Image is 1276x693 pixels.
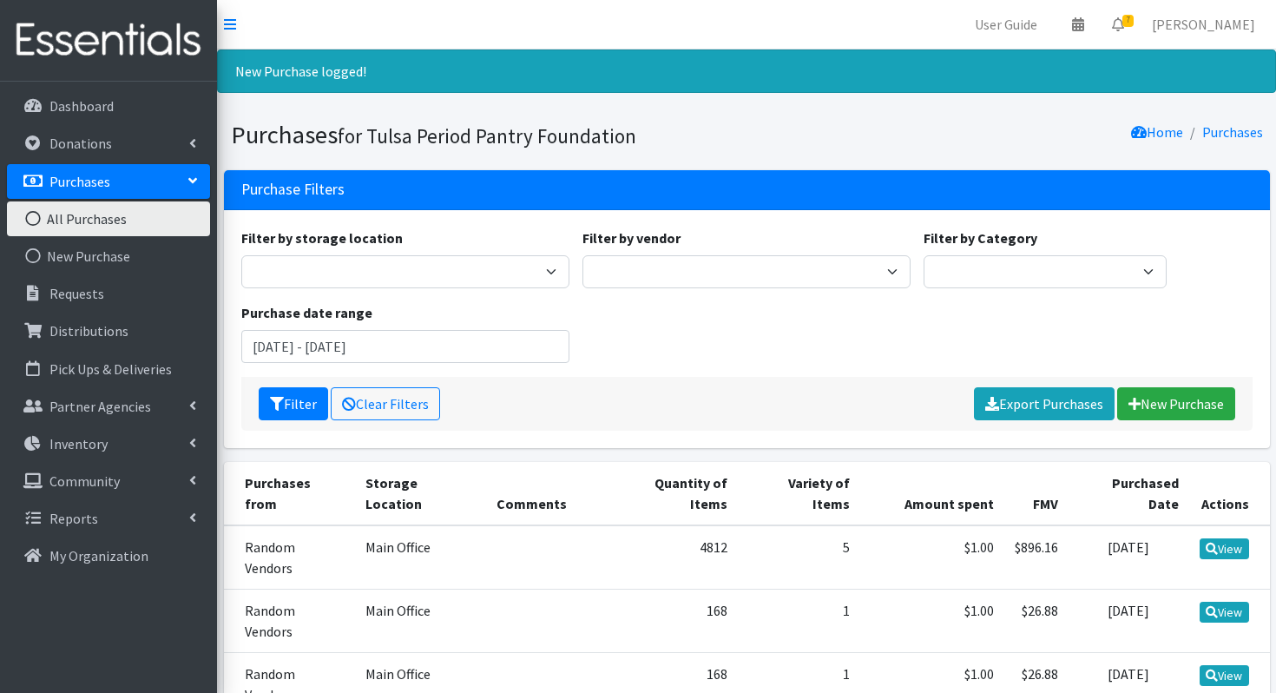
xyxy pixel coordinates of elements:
td: Main Office [355,525,486,590]
a: My Organization [7,538,210,573]
a: [PERSON_NAME] [1138,7,1269,42]
label: Filter by vendor [582,228,681,248]
a: Partner Agencies [7,389,210,424]
label: Purchase date range [241,302,372,323]
td: 1 [738,589,859,652]
p: Community [49,472,120,490]
button: Filter [259,387,328,420]
small: for Tulsa Period Pantry Foundation [338,123,636,148]
th: Purchases from [224,462,356,525]
th: Purchased Date [1069,462,1189,525]
a: Donations [7,126,210,161]
a: Clear Filters [331,387,440,420]
label: Filter by storage location [241,228,403,248]
a: New Purchase [7,239,210,274]
th: Variety of Items [738,462,859,525]
td: $26.88 [1004,589,1069,652]
th: Actions [1189,462,1270,525]
p: Donations [49,135,112,152]
a: Inventory [7,426,210,461]
a: Requests [7,276,210,311]
p: Distributions [49,322,128,340]
h1: Purchases [231,120,740,150]
a: User Guide [961,7,1051,42]
span: 7 [1122,15,1134,27]
p: Pick Ups & Deliveries [49,360,172,378]
th: Quantity of Items [605,462,738,525]
td: [DATE] [1069,525,1189,590]
td: Main Office [355,589,486,652]
a: View [1200,665,1249,686]
a: Home [1131,123,1183,141]
a: Pick Ups & Deliveries [7,352,210,386]
a: All Purchases [7,201,210,236]
td: Random Vendors [224,525,356,590]
a: View [1200,602,1249,623]
th: Storage Location [355,462,486,525]
td: 4812 [605,525,738,590]
img: HumanEssentials [7,11,210,69]
a: Dashboard [7,89,210,123]
td: $1.00 [860,589,1004,652]
p: Partner Agencies [49,398,151,415]
a: Purchases [7,164,210,199]
td: [DATE] [1069,589,1189,652]
p: Purchases [49,173,110,190]
th: FMV [1004,462,1069,525]
p: Dashboard [49,97,114,115]
a: Purchases [1202,123,1263,141]
td: Random Vendors [224,589,356,652]
a: View [1200,538,1249,559]
th: Comments [486,462,605,525]
div: New Purchase logged! [217,49,1276,93]
th: Amount spent [860,462,1004,525]
td: $896.16 [1004,525,1069,590]
p: Reports [49,510,98,527]
a: Reports [7,501,210,536]
p: Requests [49,285,104,302]
a: Community [7,464,210,498]
input: January 1, 2011 - December 31, 2011 [241,330,569,363]
a: Export Purchases [974,387,1115,420]
td: $1.00 [860,525,1004,590]
td: 5 [738,525,859,590]
a: 7 [1098,7,1138,42]
td: 168 [605,589,738,652]
label: Filter by Category [924,228,1037,248]
h3: Purchase Filters [241,181,345,199]
a: Distributions [7,313,210,348]
p: My Organization [49,547,148,564]
a: New Purchase [1117,387,1235,420]
p: Inventory [49,435,108,452]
